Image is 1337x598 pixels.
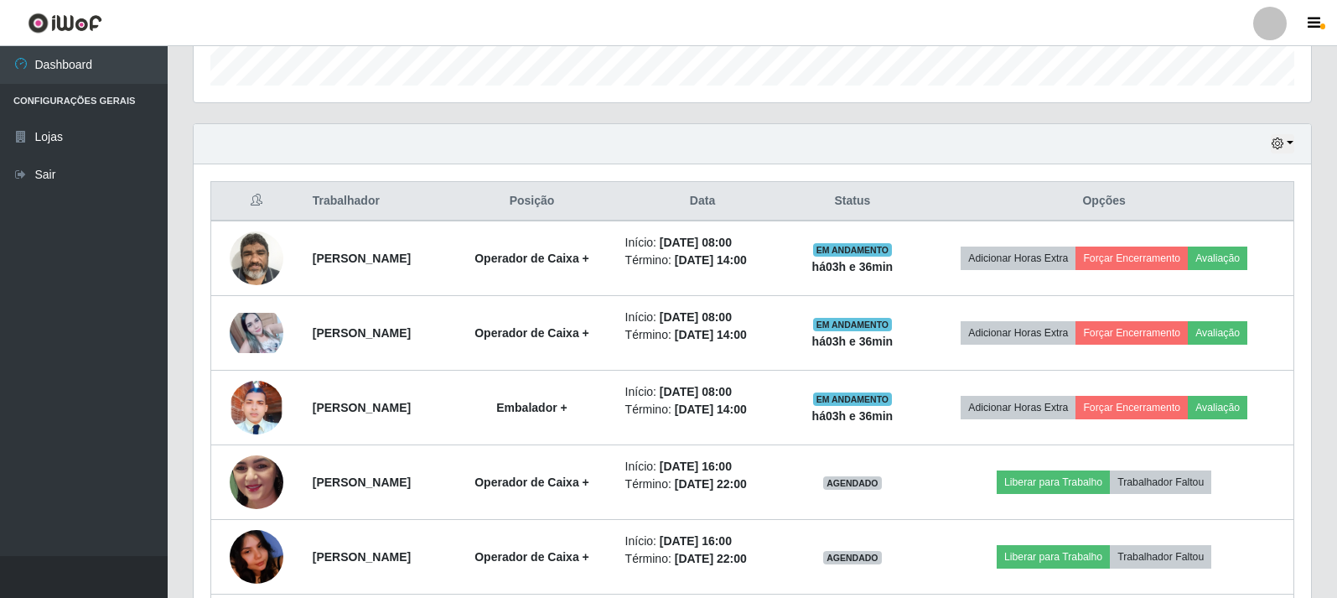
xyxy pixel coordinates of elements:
th: Data [615,182,790,221]
button: Adicionar Horas Extra [961,247,1075,270]
time: [DATE] 08:00 [660,385,732,398]
li: Término: [625,326,780,344]
button: Forçar Encerramento [1075,396,1188,419]
span: EM ANDAMENTO [813,393,893,406]
li: Término: [625,401,780,419]
strong: [PERSON_NAME] [313,252,411,265]
li: Início: [625,383,780,401]
span: EM ANDAMENTO [813,243,893,257]
button: Liberar para Trabalho [997,545,1110,569]
time: [DATE] 14:00 [675,328,747,341]
button: Avaliação [1188,321,1247,345]
button: Trabalhador Faltou [1110,545,1211,569]
time: [DATE] 16:00 [660,534,732,548]
span: AGENDADO [823,476,882,490]
button: Forçar Encerramento [1075,247,1188,270]
th: Opções [915,182,1293,221]
time: [DATE] 08:00 [660,236,732,249]
button: Adicionar Horas Extra [961,321,1075,345]
img: 1756827085438.jpeg [230,348,283,467]
span: AGENDADO [823,551,882,564]
strong: há 03 h e 36 min [812,335,894,348]
strong: [PERSON_NAME] [313,401,411,414]
li: Término: [625,550,780,568]
li: Início: [625,234,780,252]
strong: Operador de Caixa + [474,476,589,489]
time: [DATE] 08:00 [660,310,732,324]
button: Trabalhador Faltou [1110,471,1211,494]
li: Início: [625,309,780,326]
strong: Operador de Caixa + [474,326,589,340]
img: 1754158372592.jpeg [230,423,283,542]
button: Liberar para Trabalho [997,471,1110,494]
th: Posição [448,182,614,221]
button: Avaliação [1188,247,1247,270]
th: Status [790,182,915,221]
strong: [PERSON_NAME] [313,476,411,489]
th: Trabalhador [303,182,449,221]
time: [DATE] 22:00 [675,552,747,565]
img: CoreUI Logo [28,13,102,34]
strong: Operador de Caixa + [474,252,589,265]
li: Início: [625,458,780,476]
time: [DATE] 14:00 [675,403,747,416]
strong: Operador de Caixa + [474,550,589,564]
li: Término: [625,476,780,493]
strong: há 03 h e 36 min [812,409,894,423]
strong: Embalador + [496,401,567,414]
img: 1668045195868.jpeg [230,313,283,353]
strong: [PERSON_NAME] [313,326,411,340]
strong: há 03 h e 36 min [812,260,894,273]
button: Adicionar Horas Extra [961,396,1075,419]
time: [DATE] 16:00 [660,460,732,473]
button: Forçar Encerramento [1075,321,1188,345]
time: [DATE] 22:00 [675,477,747,491]
li: Término: [625,252,780,269]
li: Início: [625,533,780,550]
time: [DATE] 14:00 [675,253,747,267]
button: Avaliação [1188,396,1247,419]
img: 1625107347864.jpeg [230,222,283,294]
strong: [PERSON_NAME] [313,550,411,564]
span: EM ANDAMENTO [813,318,893,331]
